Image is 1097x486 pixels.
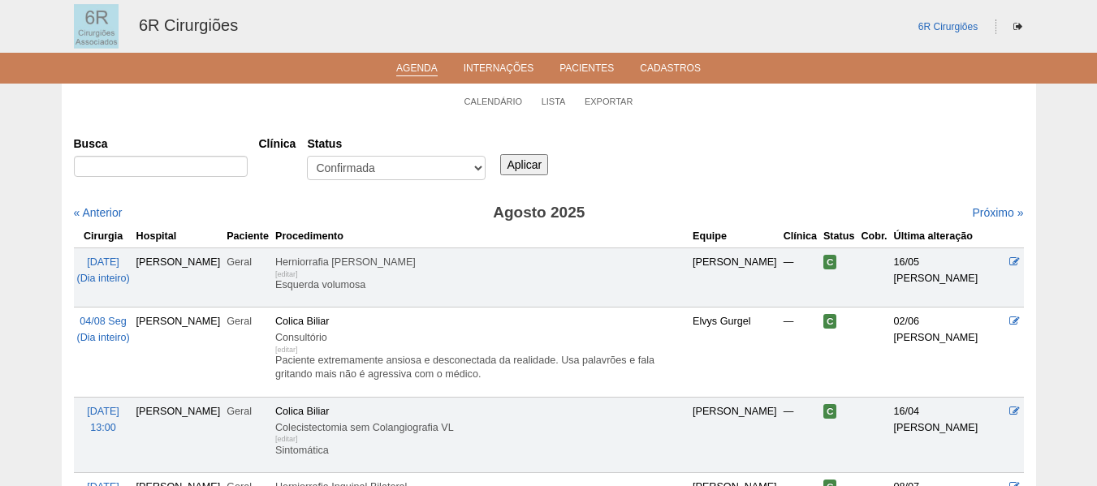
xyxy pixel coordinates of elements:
div: Herniorrafia [PERSON_NAME] [275,254,686,270]
a: Editar [1009,316,1020,327]
th: Cobr. [857,225,890,248]
td: Colica Biliar [272,397,689,472]
th: Hospital [133,225,224,248]
a: Próximo » [972,206,1023,219]
span: Confirmada [823,314,837,329]
a: 04/08 Seg (Dia inteiro) [77,316,130,343]
div: Geral [227,254,269,270]
a: Agenda [396,62,438,76]
span: 04/08 Seg [80,316,126,327]
i: Sair [1013,22,1022,32]
a: Pacientes [559,62,614,79]
div: Geral [227,403,269,419]
a: « Anterior [74,206,123,219]
a: Editar [1009,256,1020,268]
th: Clínica [780,225,820,248]
a: [DATE] 13:00 [87,406,119,433]
span: Confirmada [823,404,837,419]
td: [PERSON_NAME] [133,397,224,472]
td: — [780,397,820,472]
span: Confirmada [823,255,837,269]
p: Sintomática [275,444,686,458]
td: 16/05 [PERSON_NAME] [891,247,1007,307]
div: Geral [227,313,269,329]
td: 16/04 [PERSON_NAME] [891,397,1007,472]
a: [DATE] (Dia inteiro) [77,256,130,284]
a: Cadastros [640,62,701,79]
th: Cirurgia [74,225,133,248]
td: — [780,247,820,307]
input: Digite os termos que você deseja procurar. [74,156,248,177]
a: Internações [464,62,534,79]
label: Busca [74,135,248,152]
span: [DATE] [87,406,119,417]
td: [PERSON_NAME] [689,247,780,307]
td: [PERSON_NAME] [133,308,224,397]
div: Colecistectomia sem Colangiografia VL [275,419,686,436]
div: [editar] [275,431,298,447]
a: Exportar [585,96,633,107]
th: Paciente [223,225,272,248]
td: Elvys Gurgel [689,308,780,397]
th: Status [820,225,858,248]
a: 6R Cirurgiões [918,21,978,32]
p: Paciente extremamente ansiosa e desconectada da realidade. Usa palavrões e fala gritando mais não... [275,354,686,381]
a: Calendário [464,96,523,107]
input: Aplicar [500,154,548,175]
h3: Agosto 2025 [301,201,776,225]
a: Lista [542,96,566,107]
th: Procedimento [272,225,689,248]
span: (Dia inteiro) [77,332,130,343]
div: Consultório [275,329,686,346]
a: Editar [1009,406,1020,417]
td: [PERSON_NAME] [689,397,780,472]
label: Clínica [259,135,296,152]
td: — [780,308,820,397]
th: Última alteração [891,225,1007,248]
div: [editar] [275,342,298,358]
th: Equipe [689,225,780,248]
div: [editar] [275,266,298,282]
span: [DATE] [87,256,119,268]
span: 13:00 [90,422,116,433]
a: 6R Cirurgiões [139,16,238,34]
span: (Dia inteiro) [77,273,130,284]
td: 02/06 [PERSON_NAME] [891,308,1007,397]
p: Esquerda volumosa [275,278,686,292]
label: Status [307,135,486,152]
td: [PERSON_NAME] [133,247,224,307]
td: Colica Biliar [272,308,689,397]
